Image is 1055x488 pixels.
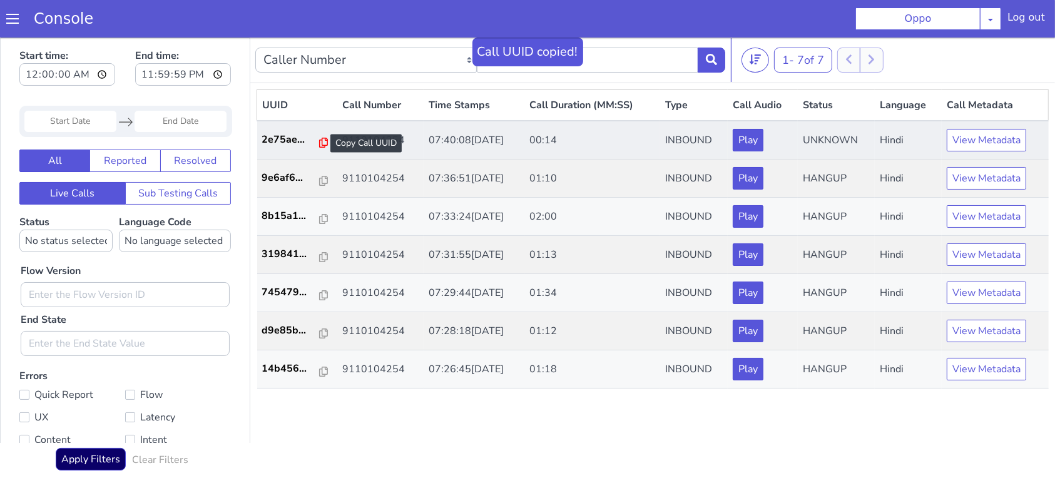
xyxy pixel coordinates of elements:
p: 9e6af6... [262,133,320,148]
td: 01:34 [524,236,660,275]
button: Play [733,206,763,228]
input: End time: [135,26,231,48]
td: 07:33:24[DATE] [424,160,525,198]
td: 07:40:08[DATE] [424,83,525,122]
td: Hindi [875,275,942,313]
th: Call Duration (MM:SS) [524,53,660,84]
button: Play [733,282,763,305]
td: HANGUP [798,122,875,160]
button: Apply Filters [56,410,126,433]
a: 8b15a1... [262,171,332,186]
button: Play [733,168,763,190]
p: 319841... [262,209,320,224]
p: 14b456... [262,323,320,338]
td: 9110104254 [337,313,424,351]
td: INBOUND [660,313,728,351]
input: Enter the Flow Version ID [21,245,230,270]
td: INBOUND [660,122,728,160]
label: Status [19,178,113,215]
label: End time: [135,7,231,52]
td: 00:14 [524,83,660,122]
button: 1- 7of 7 [774,10,832,35]
a: 745479... [262,247,332,262]
td: HANGUP [798,275,875,313]
a: 9e6af6... [262,133,332,148]
input: Enter the End State Value [21,293,230,318]
td: 07:29:44[DATE] [424,236,525,275]
th: Time Stamps [424,53,525,84]
a: 2e75ae... [262,94,332,109]
td: 07:26:45[DATE] [424,313,525,351]
td: INBOUND [660,160,728,198]
div: Call UUID copied! [477,5,578,24]
label: Quick Report [19,348,125,366]
td: 07:28:18[DATE] [424,275,525,313]
button: Play [733,320,763,343]
th: Type [660,53,728,84]
p: d9e85b... [262,285,320,300]
button: View Metadata [947,130,1026,152]
td: 9110104254 [337,160,424,198]
button: Play [733,91,763,114]
td: 02:00 [524,160,660,198]
span: 7 of 7 [797,15,824,30]
th: UUID [257,53,337,84]
a: Console [19,10,108,28]
th: Call Metadata [942,53,1048,84]
button: Reported [89,112,160,135]
label: Intent [125,394,231,411]
label: Flow [125,348,231,366]
button: Oppo [855,8,981,30]
td: 9110104254 [337,83,424,122]
button: All [19,112,90,135]
td: 9110104254 [337,236,424,275]
input: End Date [135,73,227,94]
td: 07:36:51[DATE] [424,122,525,160]
button: View Metadata [947,244,1026,267]
a: 319841... [262,209,332,224]
td: 9110104254 [337,122,424,160]
div: Log out [1007,10,1045,30]
td: HANGUP [798,236,875,275]
label: UX [19,371,125,389]
button: View Metadata [947,168,1026,190]
button: Live Calls [19,145,126,167]
label: Latency [125,371,231,389]
button: View Metadata [947,282,1026,305]
label: Start time: [19,7,115,52]
button: Sub Testing Calls [125,145,232,167]
td: HANGUP [798,160,875,198]
td: 9110104254 [337,198,424,236]
h6: Clear Filters [132,417,188,429]
th: Status [798,53,875,84]
a: d9e85b... [262,285,332,300]
td: 01:18 [524,313,660,351]
a: 14b456... [262,323,332,338]
td: Hindi [875,236,942,275]
td: HANGUP [798,198,875,236]
label: Errors [19,332,231,459]
th: Language [875,53,942,84]
p: 2e75ae... [262,94,320,109]
td: 9110104254 [337,275,424,313]
button: Resolved [160,112,231,135]
label: Language Code [119,178,231,215]
button: Play [733,130,763,152]
button: View Metadata [947,320,1026,343]
td: UNKNOWN [798,83,875,122]
input: Start Date [24,73,116,94]
td: INBOUND [660,275,728,313]
p: 745479... [262,247,320,262]
td: Hindi [875,198,942,236]
select: Language Code [119,192,231,215]
th: Call Audio [728,53,798,84]
td: Hindi [875,313,942,351]
td: Hindi [875,83,942,122]
td: 07:31:55[DATE] [424,198,525,236]
input: Start time: [19,26,115,48]
button: View Metadata [947,91,1026,114]
td: 01:12 [524,275,660,313]
input: Enter the Caller Number [477,10,698,35]
td: 01:13 [524,198,660,236]
button: Play [733,244,763,267]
